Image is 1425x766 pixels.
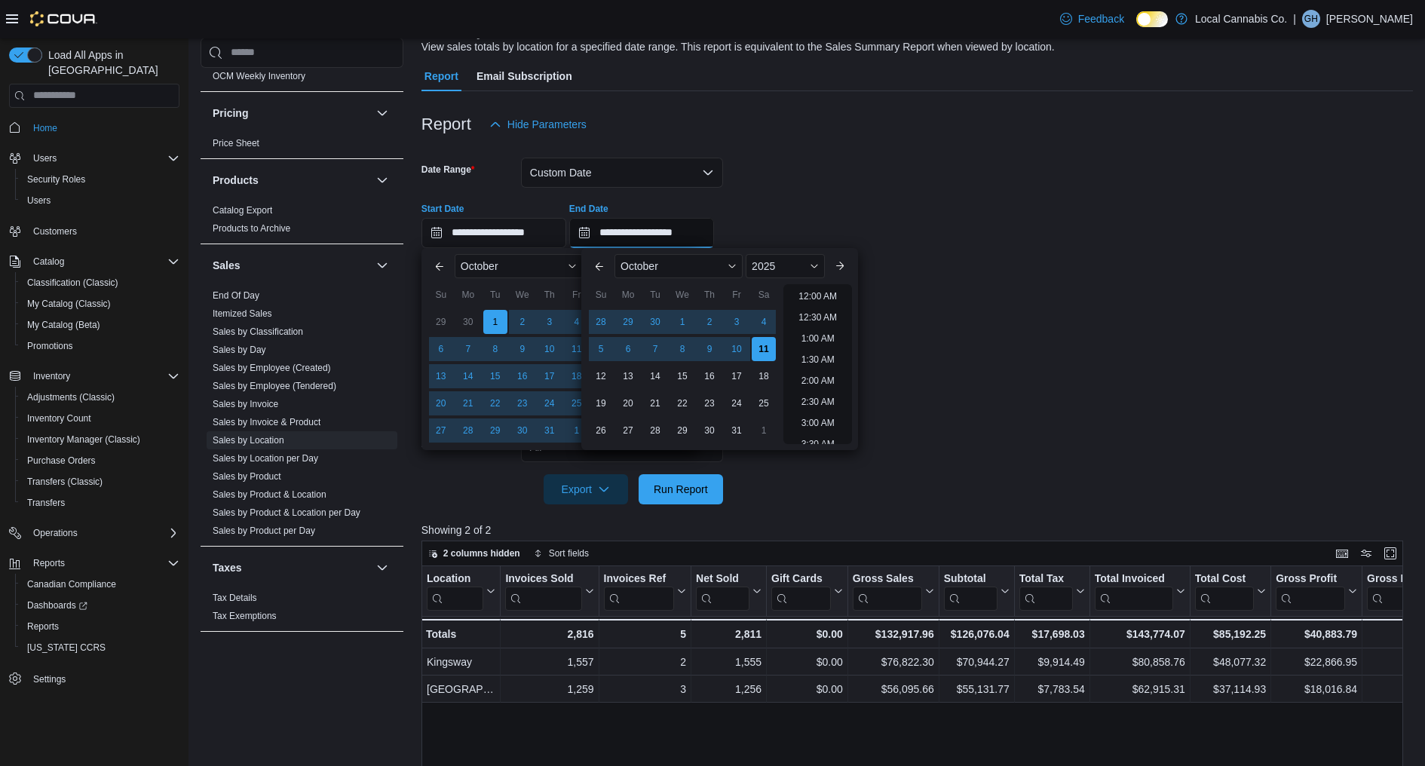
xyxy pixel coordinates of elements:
[21,473,179,491] span: Transfers (Classic)
[21,617,65,636] a: Reports
[565,337,589,361] div: day-11
[427,571,483,586] div: Location
[792,308,843,326] li: 12:30 AM
[510,310,535,334] div: day-2
[1195,571,1254,586] div: Total Cost
[589,310,613,334] div: day-28
[33,256,64,268] span: Catalog
[943,571,1009,610] button: Subtotal
[456,337,480,361] div: day-7
[201,201,403,244] div: Products
[33,527,78,539] span: Operations
[213,258,241,273] h3: Sales
[33,122,57,134] span: Home
[21,575,122,593] a: Canadian Compliance
[639,474,723,504] button: Run Report
[27,670,72,688] a: Settings
[213,326,303,337] a: Sales by Classification
[795,414,841,432] li: 3:00 AM
[483,310,507,334] div: day-1
[27,524,179,542] span: Operations
[27,554,71,572] button: Reports
[589,418,613,443] div: day-26
[213,137,259,149] span: Price Sheet
[1276,571,1345,586] div: Gross Profit
[1019,571,1084,610] button: Total Tax
[1019,571,1072,610] div: Total Tax
[614,254,743,278] div: Button. Open the month selector. October is currently selected.
[15,616,185,637] button: Reports
[33,370,70,382] span: Inventory
[421,115,471,133] h3: Report
[421,203,464,215] label: Start Date
[456,310,480,334] div: day-30
[33,152,57,164] span: Users
[483,109,593,139] button: Hide Parameters
[201,67,403,91] div: OCM
[943,571,997,586] div: Subtotal
[15,595,185,616] a: Dashboards
[483,391,507,415] div: day-22
[3,366,185,387] button: Inventory
[27,599,87,611] span: Dashboards
[771,571,831,610] div: Gift Card Sales
[725,310,749,334] div: day-3
[21,274,124,292] a: Classification (Classic)
[3,117,185,139] button: Home
[603,571,673,586] div: Invoices Ref
[3,667,185,689] button: Settings
[1195,571,1266,610] button: Total Cost
[544,474,628,504] button: Export
[483,364,507,388] div: day-15
[27,412,91,424] span: Inventory Count
[616,310,640,334] div: day-29
[21,452,102,470] a: Purchase Orders
[1195,571,1254,610] div: Total Cost
[725,364,749,388] div: day-17
[792,287,843,305] li: 12:00 AM
[795,393,841,411] li: 2:30 AM
[42,47,179,78] span: Load All Apps in [GEOGRAPHIC_DATA]
[33,225,77,237] span: Customers
[697,337,722,361] div: day-9
[422,544,526,562] button: 2 columns hidden
[1054,4,1130,34] a: Feedback
[795,435,841,453] li: 3:30 AM
[21,295,117,313] a: My Catalog (Classic)
[483,418,507,443] div: day-29
[421,218,566,248] input: Press the down key to enter a popover containing a calendar. Press the escape key to close the po...
[587,254,611,278] button: Previous Month
[427,571,495,610] button: Location
[616,418,640,443] div: day-27
[795,372,841,390] li: 2:00 AM
[565,418,589,443] div: day-1
[21,170,91,188] a: Security Roles
[27,669,179,688] span: Settings
[456,364,480,388] div: day-14
[565,391,589,415] div: day-25
[697,391,722,415] div: day-23
[213,471,281,482] a: Sales by Product
[21,337,79,355] a: Promotions
[603,571,673,610] div: Invoices Ref
[429,364,453,388] div: day-13
[21,596,93,614] a: Dashboards
[505,571,593,610] button: Invoices Sold
[21,617,179,636] span: Reports
[549,547,589,559] span: Sort fields
[27,476,103,488] span: Transfers (Classic)
[521,158,723,188] button: Custom Date
[213,560,242,575] h3: Taxes
[1019,571,1072,586] div: Total Tax
[746,254,825,278] div: Button. Open the year selector. 2025 is currently selected.
[456,391,480,415] div: day-21
[21,274,179,292] span: Classification (Classic)
[1136,11,1168,27] input: Dark Mode
[510,337,535,361] div: day-9
[15,408,185,429] button: Inventory Count
[565,310,589,334] div: day-4
[456,418,480,443] div: day-28
[21,494,71,512] a: Transfers
[553,474,619,504] span: Export
[213,258,370,273] button: Sales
